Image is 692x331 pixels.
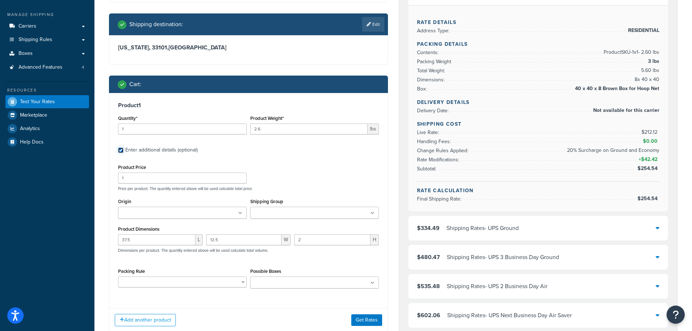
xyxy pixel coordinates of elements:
[417,19,660,26] h4: Rate Details
[129,81,141,88] h2: Cart :
[250,269,281,274] label: Possible Boxes
[118,116,137,121] label: Quantity*
[417,253,440,261] span: $480.47
[118,226,159,232] label: Product Dimensions
[417,224,440,232] span: $334.49
[417,120,660,128] h4: Shipping Cost
[5,136,89,149] a: Help Docs
[417,67,447,74] span: Total Weight:
[417,98,660,106] h4: Delivery Details
[118,102,379,109] h3: Product 1
[351,314,382,326] button: Get Rates
[250,116,284,121] label: Product Weight*
[417,85,429,93] span: Box:
[19,37,52,43] span: Shipping Rules
[118,199,131,204] label: Origin
[21,42,27,48] img: tab_domain_overview_orange.svg
[638,195,659,202] span: $254.54
[417,147,470,154] span: Change Rules Applied:
[73,42,79,48] img: tab_keywords_by_traffic_grey.svg
[417,311,440,319] span: $602.06
[638,165,659,172] span: $254.54
[20,139,44,145] span: Help Docs
[19,64,62,70] span: Advanced Features
[667,306,685,324] button: Open Resource Center
[637,155,659,164] span: +
[129,21,183,28] h2: Shipping destination :
[447,252,559,262] div: Shipping Rates - UPS 3 Business Day Ground
[602,48,659,57] span: Product SKU-1 x 1 - 2.60 lbs
[565,146,659,155] span: 20% Surcharge on Ground and Economy
[5,20,89,33] a: Carriers
[5,47,89,60] a: Boxes
[125,145,198,155] div: Enter additional details (optional)
[368,124,379,134] span: lbs
[646,57,659,66] span: 3 lbs
[417,49,440,56] span: Contents:
[641,156,659,163] span: $42.42
[417,27,451,35] span: Address Type:
[5,95,89,108] a: Test Your Rates
[82,64,84,70] span: 4
[282,234,291,245] span: W
[626,26,659,35] span: RESIDENTIAL
[115,314,176,326] button: Add another product
[417,107,450,114] span: Delivery Date:
[118,44,379,51] h3: [US_STATE], 33101 , [GEOGRAPHIC_DATA]
[5,33,89,47] a: Shipping Rules
[5,61,89,74] a: Advanced Features4
[118,124,247,134] input: 0.0
[20,12,36,17] div: v 4.0.25
[5,12,89,18] div: Manage Shipping
[81,43,120,48] div: Keywords by Traffic
[116,248,268,253] p: Dimensions per product. The quantity entered above will be used calculate total volume.
[417,138,453,145] span: Handling Fees:
[5,61,89,74] li: Advanced Features
[20,112,47,118] span: Marketplace
[417,76,446,84] span: Dimensions:
[643,137,659,145] span: $0.00
[12,19,17,25] img: website_grey.svg
[19,51,33,57] span: Boxes
[250,124,368,134] input: 0.00
[118,148,124,153] input: Enter additional details (optional)
[116,186,381,191] p: Price per product. The quantity entered above will be used calculate total price.
[417,282,440,290] span: $535.48
[447,281,547,291] div: Shipping Rates - UPS 2 Business Day Air
[417,58,453,65] span: Packing Weight
[5,87,89,93] div: Resources
[417,40,660,48] h4: Packing Details
[446,223,519,233] div: Shipping Rates - UPS Ground
[20,99,55,105] span: Test Your Rates
[417,165,438,173] span: Subtotal:
[417,129,441,136] span: Live Rate:
[642,128,659,136] span: $212.12
[195,234,203,245] span: L
[250,199,283,204] label: Shipping Group
[417,187,660,194] h4: Rate Calculation
[19,19,80,25] div: Domain: [DOMAIN_NAME]
[371,234,379,245] span: H
[639,66,659,75] span: 5.60 lbs
[29,43,65,48] div: Domain Overview
[417,156,461,164] span: Rate Modifications:
[20,126,40,132] span: Analytics
[5,109,89,122] a: Marketplace
[12,12,17,17] img: logo_orange.svg
[5,122,89,135] a: Analytics
[447,310,572,320] div: Shipping Rates - UPS Next Business Day Air Saver
[19,23,36,29] span: Carriers
[118,165,146,170] label: Product Price
[118,269,145,274] label: Packing Rule
[591,106,659,115] span: Not available for this carrier
[633,75,659,84] span: 8 x 40 x 40
[573,84,659,93] span: 40 x 40 x 8 Brown Box for Hoop Net
[362,17,384,32] a: Edit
